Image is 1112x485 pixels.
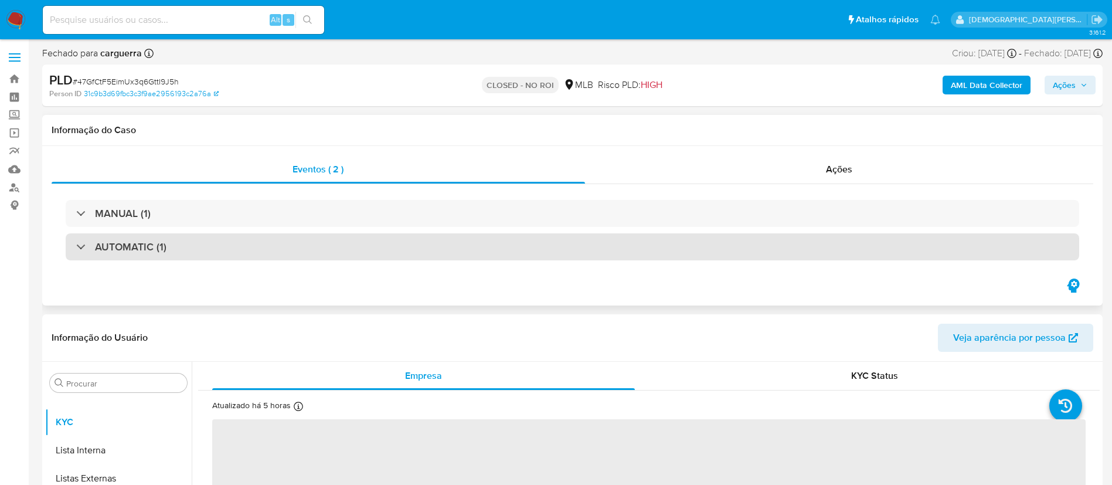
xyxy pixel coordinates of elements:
input: Procurar [66,378,182,389]
h3: MANUAL (1) [95,207,151,220]
a: Notificações [930,15,940,25]
span: s [287,14,290,25]
div: MANUAL (1) [66,200,1079,227]
b: Person ID [49,89,81,99]
div: AUTOMATIC (1) [66,233,1079,260]
span: Ações [826,162,852,176]
p: thais.asantos@mercadolivre.com [969,14,1087,25]
button: KYC [45,408,192,436]
span: Empresa [405,369,442,382]
button: Ações [1045,76,1096,94]
button: Procurar [55,378,64,388]
div: Fechado: [DATE] [1024,47,1103,60]
p: Atualizado há 5 horas [212,400,291,411]
a: 31c9b3d69fbc3c3f9ae2956193c2a76a [84,89,219,99]
span: Eventos ( 2 ) [293,162,344,176]
b: carguerra [98,46,142,60]
input: Pesquise usuários ou casos... [43,12,324,28]
span: HIGH [641,78,662,91]
button: search-icon [295,12,319,28]
span: Alt [271,14,280,25]
b: PLD [49,70,73,89]
span: - [1019,47,1022,60]
h1: Informação do Caso [52,124,1093,136]
span: Veja aparência por pessoa [953,324,1066,352]
button: AML Data Collector [943,76,1031,94]
button: Veja aparência por pessoa [938,324,1093,352]
h1: Informação do Usuário [52,332,148,344]
div: MLB [563,79,593,91]
h3: AUTOMATIC (1) [95,240,166,253]
span: Fechado para [42,47,142,60]
span: # 47GfCtF5EimUx3q6GttI9J5h [73,76,179,87]
span: Risco PLD: [598,79,662,91]
span: Atalhos rápidos [856,13,919,26]
span: KYC Status [851,369,898,382]
div: Criou: [DATE] [952,47,1016,60]
b: AML Data Collector [951,76,1022,94]
button: Lista Interna [45,436,192,464]
span: Ações [1053,76,1076,94]
p: CLOSED - NO ROI [482,77,559,93]
a: Sair [1091,13,1103,26]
